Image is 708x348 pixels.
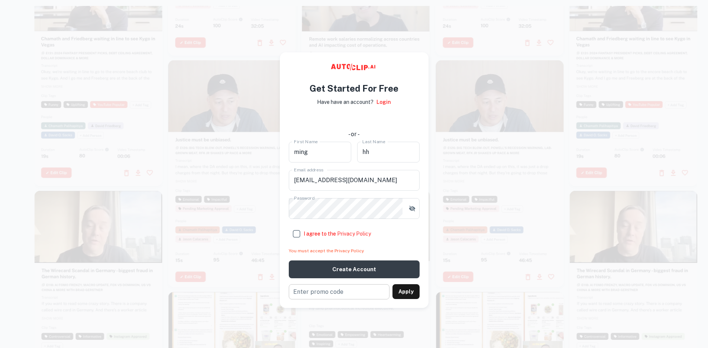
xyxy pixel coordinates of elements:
div: - or - [289,130,419,139]
label: Email address [294,167,323,173]
a: Privacy Policy [337,231,371,237]
label: First Name [294,138,318,145]
iframe: “使用 Google 账号登录”按钮 [285,111,423,128]
label: Last Name [362,138,385,145]
input: Enter promo code [289,284,389,299]
p: Have have an account? [317,98,374,106]
span: I agree to the [304,231,371,237]
button: Create account [289,260,420,278]
a: Login [376,98,391,106]
h4: Get Started For Free [310,82,398,95]
label: Password [294,195,314,201]
div: You must accept the Privacy Policy [289,249,420,253]
button: Apply [392,284,420,299]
